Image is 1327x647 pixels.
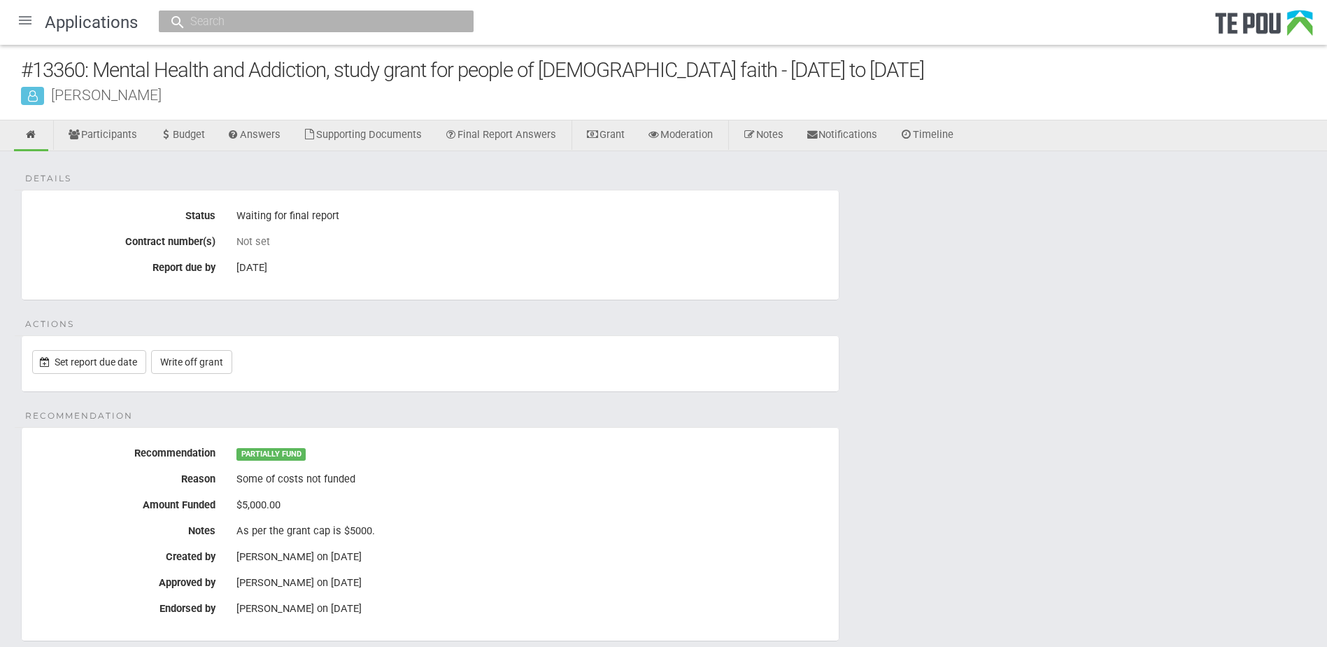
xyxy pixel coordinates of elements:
[236,520,828,543] div: As per the grant cap is $5000.
[236,204,828,228] div: Waiting for final report
[434,120,567,151] a: Final Report Answers
[21,88,1327,102] div: [PERSON_NAME]
[32,350,146,374] a: Set report due date
[25,410,133,422] span: Recommendation
[22,597,226,615] label: Endorsed by
[576,120,635,151] a: Grant
[22,494,226,511] label: Amount Funded
[186,14,432,29] input: Search
[22,230,226,248] label: Contract number(s)
[732,120,794,151] a: Notes
[236,576,828,589] div: [PERSON_NAME] on [DATE]
[236,448,306,461] span: PARTIALLY FUND
[22,256,226,274] label: Report due by
[22,468,226,485] label: Reason
[22,545,226,563] label: Created by
[236,235,828,248] div: Not set
[236,256,828,280] div: [DATE]
[795,120,888,151] a: Notifications
[236,468,828,492] div: Some of costs not funded
[236,494,828,517] div: $5,000.00
[151,350,232,374] a: Write off grant
[149,120,215,151] a: Budget
[22,520,226,537] label: Notes
[25,318,74,331] span: Actions
[25,172,71,185] span: Details
[57,120,148,151] a: Participants
[22,442,226,459] label: Recommendation
[22,571,226,589] label: Approved by
[236,550,828,563] div: [PERSON_NAME] on [DATE]
[637,120,723,151] a: Moderation
[217,120,292,151] a: Answers
[22,204,226,222] label: Status
[236,602,828,615] div: [PERSON_NAME] on [DATE]
[889,120,964,151] a: Timeline
[292,120,432,151] a: Supporting Documents
[21,55,1327,85] div: #13360: Mental Health and Addiction, study grant for people of [DEMOGRAPHIC_DATA] faith - [DATE] ...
